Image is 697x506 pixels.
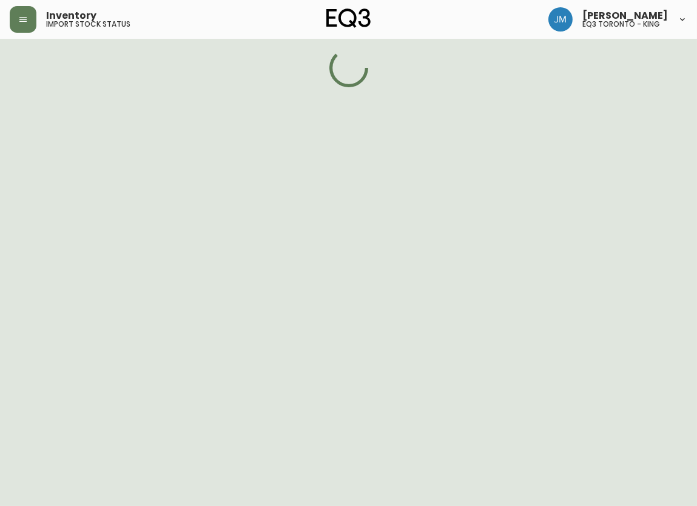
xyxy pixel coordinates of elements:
img: b88646003a19a9f750de19192e969c24 [548,7,573,32]
span: [PERSON_NAME] [582,11,668,21]
span: Inventory [46,11,96,21]
img: logo [326,8,371,28]
h5: import stock status [46,21,130,28]
h5: eq3 toronto - king [582,21,660,28]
